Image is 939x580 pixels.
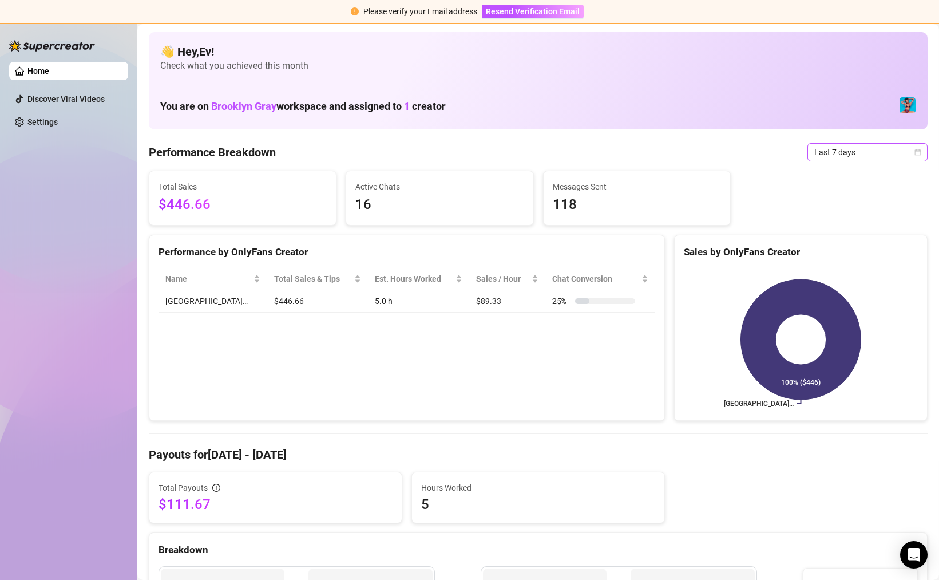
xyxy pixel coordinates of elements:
[476,273,530,285] span: Sales / Hour
[160,100,446,113] h1: You are on workspace and assigned to creator
[159,495,393,514] span: $111.67
[165,273,251,285] span: Name
[363,5,477,18] div: Please verify your Email address
[900,541,928,569] div: Open Intercom Messenger
[351,7,359,15] span: exclamation-circle
[421,495,655,514] span: 5
[814,144,921,161] span: Last 7 days
[355,180,524,193] span: Active Chats
[159,290,267,313] td: [GEOGRAPHIC_DATA]…
[160,60,916,72] span: Check what you achieved this month
[267,290,368,313] td: $446.66
[27,94,105,104] a: Discover Viral Videos
[159,194,327,216] span: $446.66
[684,244,918,260] div: Sales by OnlyFans Creator
[914,149,921,156] span: calendar
[211,100,276,112] span: Brooklyn Gray
[212,484,220,492] span: info-circle
[159,268,267,290] th: Name
[552,273,639,285] span: Chat Conversion
[545,268,655,290] th: Chat Conversion
[553,194,721,216] span: 118
[27,117,58,127] a: Settings
[149,447,928,463] h4: Payouts for [DATE] - [DATE]
[27,66,49,76] a: Home
[149,144,276,160] h4: Performance Breakdown
[375,273,453,285] div: Est. Hours Worked
[368,290,469,313] td: 5.0 h
[159,542,918,558] div: Breakdown
[469,290,546,313] td: $89.33
[267,268,368,290] th: Total Sales & Tips
[421,482,655,494] span: Hours Worked
[900,97,916,113] img: Brooklyn
[159,244,655,260] div: Performance by OnlyFans Creator
[469,268,546,290] th: Sales / Hour
[355,194,524,216] span: 16
[552,295,570,307] span: 25 %
[159,180,327,193] span: Total Sales
[9,40,95,52] img: logo-BBDzfeDw.svg
[482,5,584,18] button: Resend Verification Email
[553,180,721,193] span: Messages Sent
[274,273,352,285] span: Total Sales & Tips
[486,7,580,16] span: Resend Verification Email
[160,44,916,60] h4: 👋 Hey, Ev !
[159,482,208,494] span: Total Payouts
[724,400,794,408] text: [GEOGRAPHIC_DATA]…
[404,100,410,112] span: 1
